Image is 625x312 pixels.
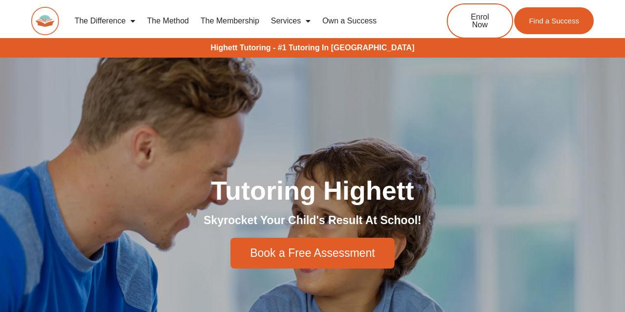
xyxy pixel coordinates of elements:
span: Enrol Now [462,13,498,29]
h1: Tutoring Highett [39,177,586,204]
a: Own a Success [316,10,382,32]
nav: Menu [69,10,415,32]
a: The Method [141,10,194,32]
a: The Difference [69,10,142,32]
span: Find a Success [529,17,579,24]
span: Book a Free Assessment [250,248,375,259]
a: Book a Free Assessment [230,238,395,269]
h2: Skyrocket Your Child's Result At School! [39,213,586,228]
a: Find a Success [514,7,594,34]
a: Services [265,10,316,32]
a: Enrol Now [447,3,513,39]
a: The Membership [195,10,265,32]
